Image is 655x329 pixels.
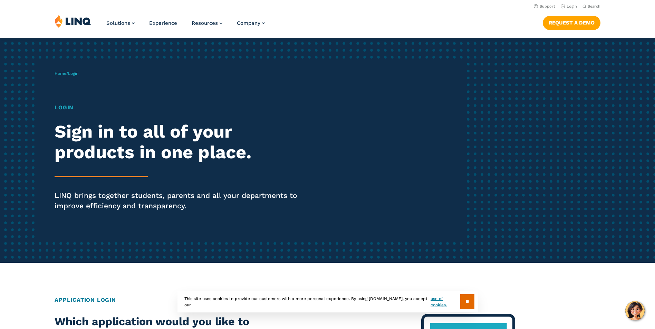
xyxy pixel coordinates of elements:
button: Open Search Bar [582,4,600,9]
span: Solutions [106,20,130,26]
nav: Primary Navigation [106,14,265,37]
h1: Login [55,103,307,112]
span: / [55,71,78,76]
a: Company [237,20,265,26]
a: Resources [192,20,222,26]
h2: Application Login [55,296,600,304]
span: Resources [192,20,218,26]
a: Experience [149,20,177,26]
nav: Button Navigation [543,14,600,30]
img: LINQ | K‑12 Software [55,14,91,28]
a: Solutions [106,20,135,26]
span: Company [237,20,260,26]
h2: Sign in to all of your products in one place. [55,121,307,163]
div: This site uses cookies to provide our customers with a more personal experience. By using [DOMAIN... [177,291,478,312]
p: LINQ brings together students, parents and all your departments to improve efficiency and transpa... [55,190,307,211]
a: Login [561,4,577,9]
a: Request a Demo [543,16,600,30]
span: Login [68,71,78,76]
a: Support [534,4,555,9]
a: use of cookies. [431,296,460,308]
a: Home [55,71,66,76]
button: Hello, have a question? Let’s chat. [625,301,645,320]
span: Search [588,4,600,9]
